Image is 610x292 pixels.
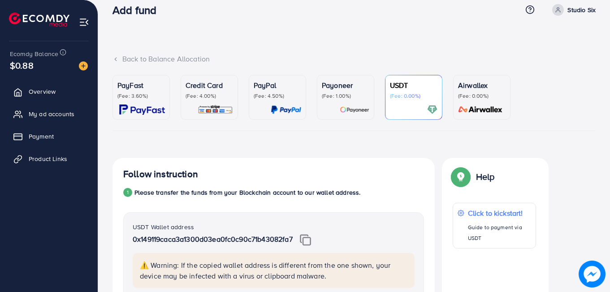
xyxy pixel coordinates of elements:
img: card [271,105,301,115]
label: USDT Wallet address [133,222,194,231]
img: card [198,105,233,115]
p: (Fee: 4.00%) [186,92,233,100]
img: img [300,234,311,246]
div: Back to Balance Allocation [112,54,596,64]
span: My ad accounts [29,109,74,118]
p: Guide to payment via USDT [468,222,531,244]
img: image [579,261,606,288]
h3: Add fund [112,4,164,17]
img: card [455,105,506,115]
div: 1 [123,188,132,197]
p: (Fee: 0.00%) [458,92,506,100]
h4: Follow instruction [123,169,198,180]
p: PayFast [117,80,165,91]
p: Payoneer [322,80,369,91]
img: card [119,105,165,115]
img: card [340,105,369,115]
img: menu [79,17,89,27]
p: ⚠️ Warning: If the copied wallet address is different from the one shown, your device may be infe... [140,260,409,281]
img: logo [9,13,69,26]
a: Studio Six [549,4,596,16]
p: (Fee: 0.00%) [390,92,437,100]
p: (Fee: 3.60%) [117,92,165,100]
p: Credit Card [186,80,233,91]
a: Overview [7,83,91,100]
span: Product Links [29,154,67,163]
a: Product Links [7,150,91,168]
img: Popup guide [453,169,469,185]
span: Overview [29,87,56,96]
p: PayPal [254,80,301,91]
span: $0.88 [10,59,34,72]
span: Ecomdy Balance [10,49,58,58]
p: Help [476,171,495,182]
a: My ad accounts [7,105,91,123]
img: card [427,105,437,115]
p: USDT [390,80,437,91]
span: Payment [29,132,54,141]
a: Payment [7,127,91,145]
p: Studio Six [567,4,596,15]
img: image [79,61,88,70]
p: (Fee: 4.50%) [254,92,301,100]
p: Airwallex [458,80,506,91]
p: Please transfer the funds from your Blockchain account to our wallet address. [134,187,360,198]
p: Click to kickstart! [468,208,531,218]
p: (Fee: 1.00%) [322,92,369,100]
p: 0x149119caca3a1300d03ea0fc0c90c71b43082fa7 [133,234,415,246]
